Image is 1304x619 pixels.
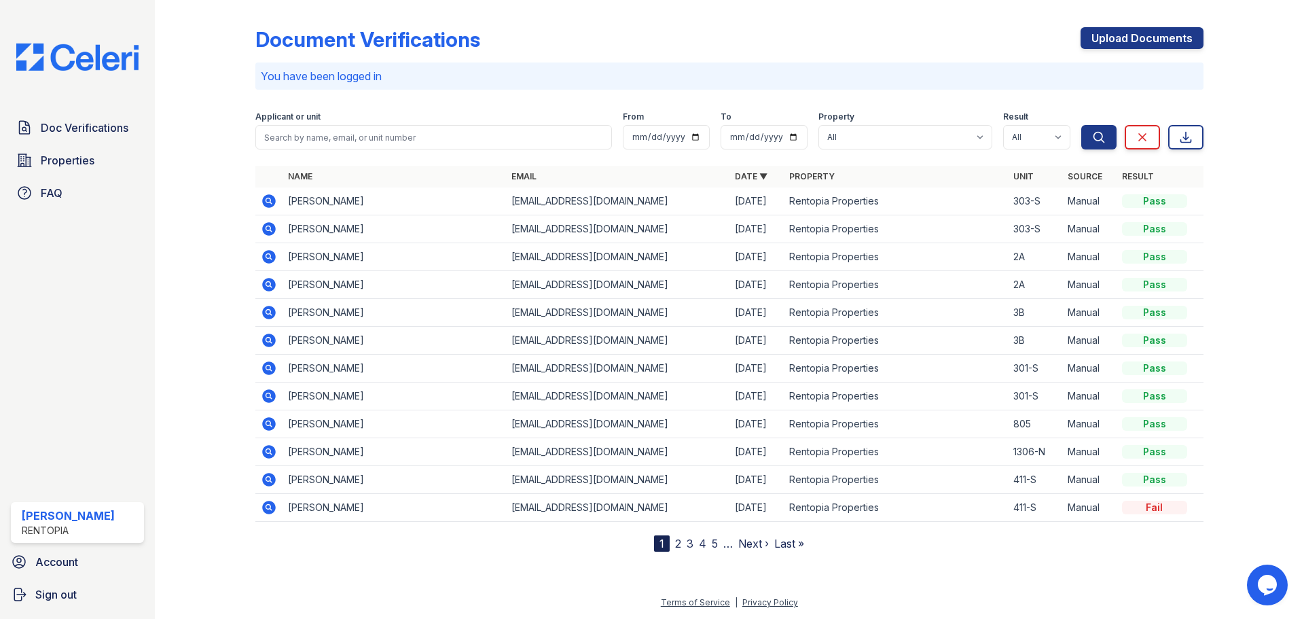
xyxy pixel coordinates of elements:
[1247,565,1290,605] iframe: chat widget
[1013,171,1034,181] a: Unit
[506,299,729,327] td: [EMAIL_ADDRESS][DOMAIN_NAME]
[774,537,804,550] a: Last »
[283,383,506,410] td: [PERSON_NAME]
[283,466,506,494] td: [PERSON_NAME]
[5,581,149,608] a: Sign out
[506,327,729,355] td: [EMAIL_ADDRESS][DOMAIN_NAME]
[1122,171,1154,181] a: Result
[1008,188,1062,215] td: 303-S
[784,383,1007,410] td: Rentopia Properties
[784,327,1007,355] td: Rentopia Properties
[1062,494,1117,522] td: Manual
[11,179,144,207] a: FAQ
[506,271,729,299] td: [EMAIL_ADDRESS][DOMAIN_NAME]
[1062,299,1117,327] td: Manual
[784,299,1007,327] td: Rentopia Properties
[506,494,729,522] td: [EMAIL_ADDRESS][DOMAIN_NAME]
[784,466,1007,494] td: Rentopia Properties
[784,188,1007,215] td: Rentopia Properties
[1122,389,1187,403] div: Pass
[1008,438,1062,466] td: 1306-N
[1062,188,1117,215] td: Manual
[789,171,835,181] a: Property
[1062,355,1117,383] td: Manual
[283,438,506,466] td: [PERSON_NAME]
[654,535,670,552] div: 1
[1122,334,1187,347] div: Pass
[687,537,693,550] a: 3
[1122,278,1187,291] div: Pass
[506,243,729,271] td: [EMAIL_ADDRESS][DOMAIN_NAME]
[1122,306,1187,319] div: Pass
[742,597,798,607] a: Privacy Policy
[723,535,733,552] span: …
[283,188,506,215] td: [PERSON_NAME]
[1122,361,1187,375] div: Pass
[506,383,729,410] td: [EMAIL_ADDRESS][DOMAIN_NAME]
[5,548,149,576] a: Account
[729,299,784,327] td: [DATE]
[1062,410,1117,438] td: Manual
[261,68,1198,84] p: You have been logged in
[283,271,506,299] td: [PERSON_NAME]
[735,171,767,181] a: Date ▼
[511,171,537,181] a: Email
[506,188,729,215] td: [EMAIL_ADDRESS][DOMAIN_NAME]
[1122,445,1187,459] div: Pass
[784,215,1007,243] td: Rentopia Properties
[1062,438,1117,466] td: Manual
[623,111,644,122] label: From
[1003,111,1028,122] label: Result
[729,215,784,243] td: [DATE]
[283,243,506,271] td: [PERSON_NAME]
[1008,243,1062,271] td: 2A
[818,111,854,122] label: Property
[729,355,784,383] td: [DATE]
[288,171,312,181] a: Name
[1062,243,1117,271] td: Manual
[1008,466,1062,494] td: 411-S
[255,125,612,149] input: Search by name, email, or unit number
[283,299,506,327] td: [PERSON_NAME]
[506,355,729,383] td: [EMAIL_ADDRESS][DOMAIN_NAME]
[506,410,729,438] td: [EMAIL_ADDRESS][DOMAIN_NAME]
[1008,299,1062,327] td: 3B
[661,597,730,607] a: Terms of Service
[22,524,115,537] div: Rentopia
[41,152,94,169] span: Properties
[1008,355,1062,383] td: 301-S
[11,114,144,141] a: Doc Verifications
[283,215,506,243] td: [PERSON_NAME]
[1008,215,1062,243] td: 303-S
[1081,27,1203,49] a: Upload Documents
[22,508,115,524] div: [PERSON_NAME]
[1008,494,1062,522] td: 411-S
[283,494,506,522] td: [PERSON_NAME]
[738,537,769,550] a: Next ›
[1008,410,1062,438] td: 805
[35,586,77,603] span: Sign out
[729,494,784,522] td: [DATE]
[506,466,729,494] td: [EMAIL_ADDRESS][DOMAIN_NAME]
[784,355,1007,383] td: Rentopia Properties
[729,438,784,466] td: [DATE]
[41,120,128,136] span: Doc Verifications
[729,327,784,355] td: [DATE]
[255,111,321,122] label: Applicant or unit
[729,410,784,438] td: [DATE]
[283,355,506,383] td: [PERSON_NAME]
[283,410,506,438] td: [PERSON_NAME]
[1122,417,1187,431] div: Pass
[712,537,718,550] a: 5
[1062,271,1117,299] td: Manual
[784,271,1007,299] td: Rentopia Properties
[506,438,729,466] td: [EMAIL_ADDRESS][DOMAIN_NAME]
[729,383,784,410] td: [DATE]
[1122,473,1187,487] div: Pass
[735,597,738,607] div: |
[1122,222,1187,236] div: Pass
[784,494,1007,522] td: Rentopia Properties
[1062,215,1117,243] td: Manual
[729,243,784,271] td: [DATE]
